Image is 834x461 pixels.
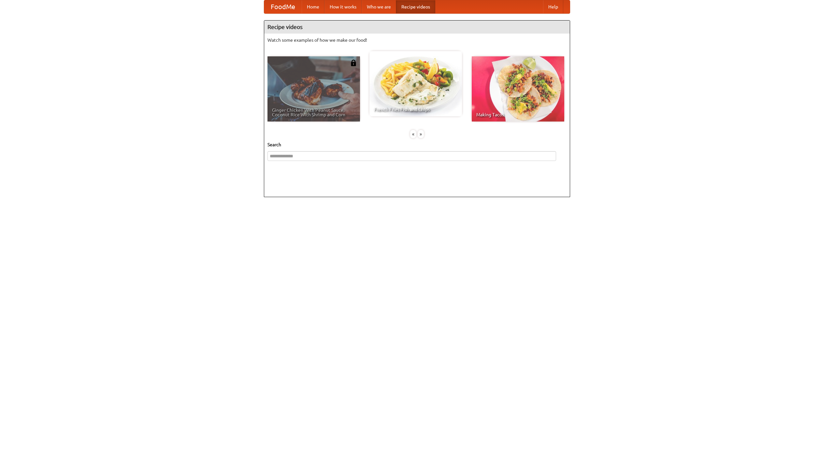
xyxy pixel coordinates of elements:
span: French Fries Fish and Chips [374,107,457,112]
a: French Fries Fish and Chips [369,51,462,116]
a: Home [302,0,324,13]
a: Help [543,0,563,13]
a: Making Tacos [472,56,564,122]
img: 483408.png [350,60,357,66]
h5: Search [267,141,567,148]
a: Who we are [362,0,396,13]
span: Making Tacos [476,112,560,117]
p: Watch some examples of how we make our food! [267,37,567,43]
div: » [418,130,424,138]
h4: Recipe videos [264,21,570,34]
div: « [410,130,416,138]
a: Recipe videos [396,0,435,13]
a: How it works [324,0,362,13]
a: FoodMe [264,0,302,13]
